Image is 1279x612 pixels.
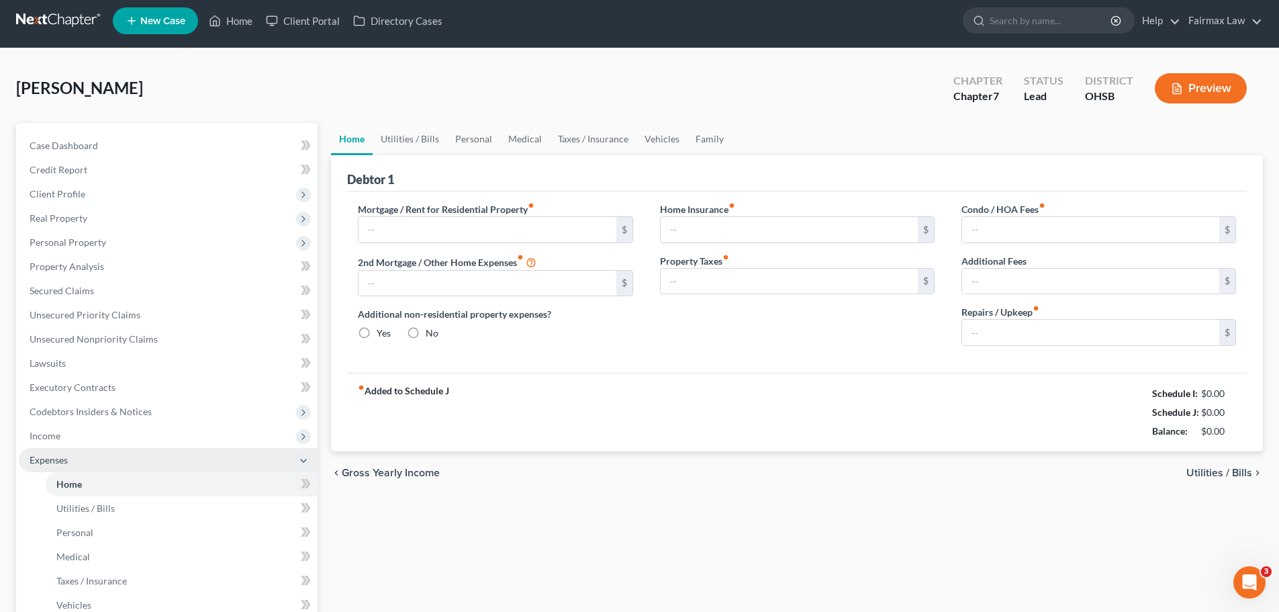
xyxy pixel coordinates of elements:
a: Home [331,123,373,155]
label: Property Taxes [660,254,729,268]
input: -- [359,271,616,296]
span: Case Dashboard [30,140,98,151]
span: Property Analysis [30,261,104,272]
span: Secured Claims [30,285,94,296]
span: Medical [56,551,90,562]
a: Unsecured Nonpriority Claims [19,327,318,351]
a: Home [46,472,318,496]
i: fiber_manual_record [528,202,534,209]
div: $ [1219,217,1235,243]
i: fiber_manual_record [1039,202,1045,209]
div: $ [1219,320,1235,345]
span: Utilities / Bills [56,502,115,514]
a: Family [688,123,732,155]
a: Personal [46,521,318,545]
a: Help [1135,9,1180,33]
span: Home [56,478,82,490]
div: $0.00 [1201,425,1237,438]
a: Taxes / Insurance [46,569,318,593]
strong: Schedule J: [1152,406,1199,418]
a: Utilities / Bills [373,123,447,155]
span: Real Property [30,212,87,224]
div: $ [616,217,632,243]
button: chevron_left Gross Yearly Income [331,468,440,478]
div: Status [1024,73,1063,89]
i: fiber_manual_record [1033,305,1039,312]
a: Home [202,9,259,33]
span: Codebtors Insiders & Notices [30,406,152,417]
input: -- [962,269,1219,294]
span: Unsecured Nonpriority Claims [30,333,158,345]
span: [PERSON_NAME] [16,78,143,97]
label: No [426,326,438,340]
a: Unsecured Priority Claims [19,303,318,327]
input: -- [962,320,1219,345]
input: -- [359,217,616,243]
div: $ [1219,269,1235,294]
a: Secured Claims [19,279,318,303]
label: Repairs / Upkeep [961,305,1039,319]
span: Income [30,430,60,441]
span: Utilities / Bills [1186,468,1252,478]
span: Expenses [30,454,68,466]
input: -- [661,217,918,243]
button: Preview [1155,73,1247,103]
a: Lawsuits [19,351,318,376]
i: fiber_manual_record [358,384,365,391]
strong: Added to Schedule J [358,384,449,441]
div: $ [918,269,934,294]
span: Lawsuits [30,357,66,369]
span: Personal Property [30,236,106,248]
label: 2nd Mortgage / Other Home Expenses [358,254,536,270]
a: Personal [447,123,500,155]
span: Unsecured Priority Claims [30,309,140,320]
input: -- [962,217,1219,243]
button: Utilities / Bills chevron_right [1186,468,1263,478]
i: fiber_manual_record [728,202,735,209]
a: Client Portal [259,9,346,33]
strong: Balance: [1152,425,1188,437]
label: Mortgage / Rent for Residential Property [358,202,534,216]
span: Credit Report [30,164,87,175]
a: Property Analysis [19,255,318,279]
i: chevron_right [1252,468,1263,478]
strong: Schedule I: [1152,388,1198,399]
span: Taxes / Insurance [56,575,127,586]
input: Search by name... [990,8,1112,33]
div: Lead [1024,89,1063,104]
label: Yes [377,326,391,340]
div: $ [918,217,934,243]
div: OHSB [1085,89,1133,104]
a: Case Dashboard [19,134,318,158]
div: Debtor 1 [347,171,394,187]
iframe: Intercom live chat [1233,566,1266,599]
span: Executory Contracts [30,382,115,393]
div: $ [616,271,632,296]
span: 7 [993,89,999,102]
label: Home Insurance [660,202,735,216]
label: Additional non-residential property expenses? [358,307,632,321]
i: fiber_manual_record [722,254,729,261]
a: Credit Report [19,158,318,182]
span: Personal [56,527,93,538]
span: New Case [140,16,185,26]
a: Medical [500,123,550,155]
div: $0.00 [1201,406,1237,419]
a: Fairmax Law [1182,9,1262,33]
i: fiber_manual_record [517,254,524,261]
span: Gross Yearly Income [342,468,440,478]
span: Vehicles [56,599,91,611]
a: Directory Cases [346,9,449,33]
a: Executory Contracts [19,376,318,400]
a: Vehicles [636,123,688,155]
i: chevron_left [331,468,342,478]
input: -- [661,269,918,294]
div: Chapter [953,89,1002,104]
a: Utilities / Bills [46,496,318,521]
label: Condo / HOA Fees [961,202,1045,216]
label: Additional Fees [961,254,1027,268]
span: 3 [1261,566,1272,577]
span: Client Profile [30,188,85,200]
div: District [1085,73,1133,89]
div: $0.00 [1201,387,1237,400]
